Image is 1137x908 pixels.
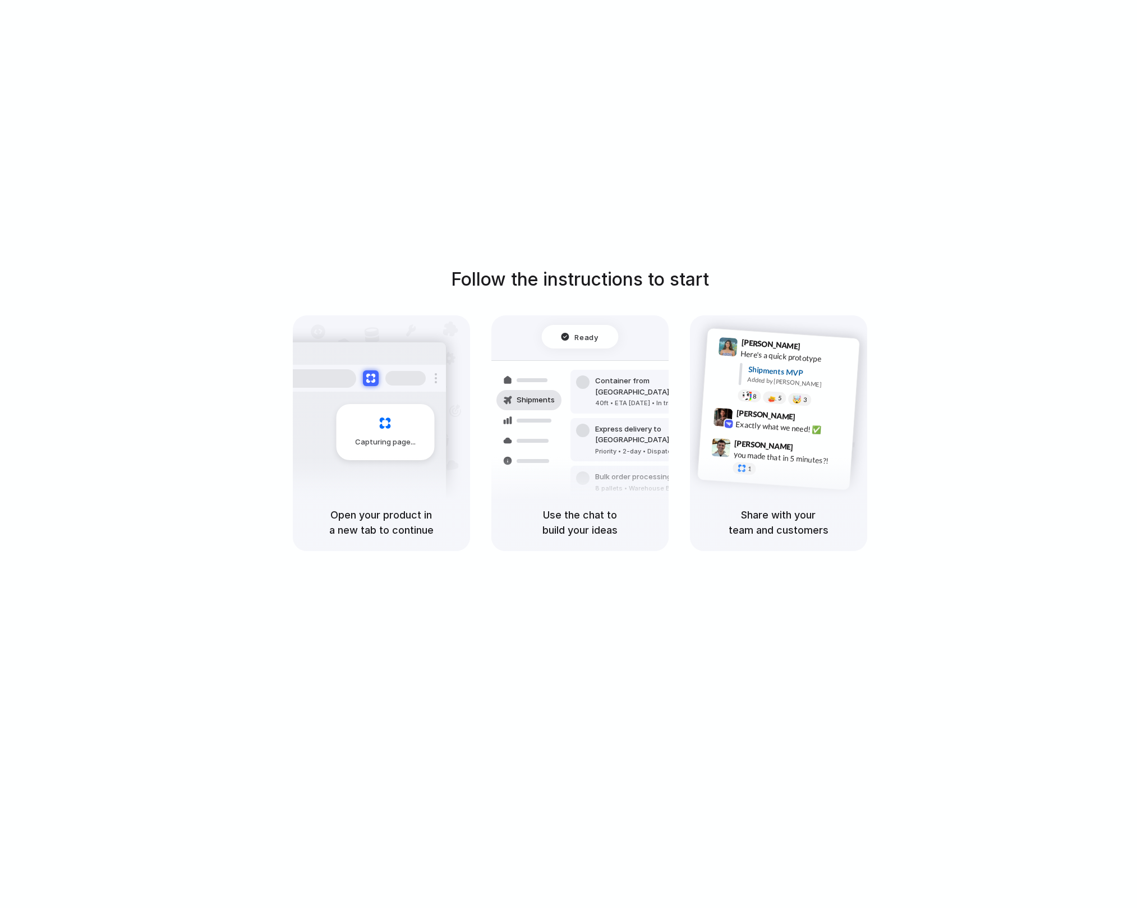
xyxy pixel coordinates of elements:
div: Container from [GEOGRAPHIC_DATA] [595,375,716,397]
span: 9:47 AM [797,442,820,456]
h5: Open your product in a new tab to continue [306,507,457,538]
span: [PERSON_NAME] [741,336,800,352]
div: 🤯 [792,395,802,403]
span: [PERSON_NAME] [734,437,793,453]
div: Express delivery to [GEOGRAPHIC_DATA] [595,424,716,446]
h5: Share with your team and customers [703,507,854,538]
span: Capturing page [355,437,417,448]
span: 5 [777,395,781,401]
div: you made that in 5 minutes?! [733,448,845,467]
span: Shipments [517,395,555,406]
span: 1 [747,466,751,472]
div: Added by [PERSON_NAME] [747,375,850,391]
div: 40ft • ETA [DATE] • In transit [595,398,716,408]
div: Priority • 2-day • Dispatched [595,447,716,456]
span: 8 [752,393,756,400]
span: 9:42 AM [798,412,821,425]
div: Exactly what we need! ✅ [735,418,848,437]
div: Bulk order processing [595,471,699,483]
h5: Use the chat to build your ideas [505,507,655,538]
span: [PERSON_NAME] [736,407,795,423]
span: 3 [803,397,807,403]
div: Shipments MVP [748,364,851,382]
div: 8 pallets • Warehouse B • Packed [595,484,699,493]
h1: Follow the instructions to start [451,266,709,293]
span: Ready [574,331,598,342]
span: 9:41 AM [803,342,826,355]
div: Here's a quick prototype [740,348,852,367]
